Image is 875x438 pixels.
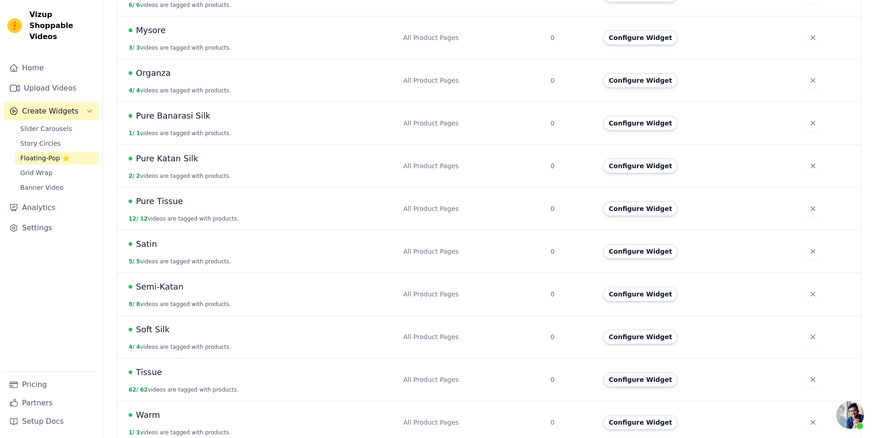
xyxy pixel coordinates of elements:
span: 3 / [129,45,135,51]
a: Setup Docs [4,412,99,431]
span: 12 [140,216,148,222]
button: Configure Widget [603,73,677,88]
span: Slider Carousels [20,124,72,133]
td: 0 [545,315,598,358]
span: Soft Silk [136,323,169,336]
div: All Product Pages [403,119,539,128]
button: 8/ 8videos are tagged with products. [129,301,231,308]
span: 1 / [129,130,135,137]
span: 4 [136,344,140,350]
button: 1/ 1videos are tagged with products. [129,130,231,137]
span: Vizup Shoppable Videos [29,9,95,42]
a: Home [4,59,99,77]
span: Semi-Katan [136,280,184,293]
a: Floating-Pop ⭐ [15,152,99,165]
span: Pure Katan Silk [136,152,198,165]
span: Live Published [129,328,132,331]
div: All Product Pages [403,247,539,256]
img: Vizup [7,18,22,33]
button: 12/ 12videos are tagged with products. [129,215,238,222]
a: Upload Videos [4,79,99,97]
button: Delete widget [805,115,821,131]
span: Live Published [129,71,132,75]
div: All Product Pages [403,290,539,299]
td: 0 [545,102,598,144]
td: 0 [545,144,598,187]
span: Story Circles [20,139,61,148]
span: 8 [136,301,140,307]
span: Live Published [129,285,132,289]
span: 2 [136,173,140,179]
button: Configure Widget [603,30,677,45]
div: All Product Pages [403,375,539,384]
span: Tissue [136,366,162,379]
button: Configure Widget [603,372,677,387]
span: Organza [136,67,171,80]
span: 5 / [129,258,135,265]
span: 2 / [129,173,135,179]
button: Configure Widget [603,330,677,344]
button: 5/ 5videos are tagged with products. [129,258,231,265]
button: 4/ 4videos are tagged with products. [129,87,231,94]
span: 8 / [129,301,135,307]
td: 0 [545,16,598,59]
span: Pure Tissue [136,195,183,208]
td: 0 [545,187,598,230]
span: 5 [136,258,140,265]
button: 2/ 2videos are tagged with products. [129,172,231,180]
button: Delete widget [805,243,821,260]
span: 12 / [129,216,138,222]
div: All Product Pages [403,332,539,341]
td: 0 [545,273,598,315]
span: Mysore [136,24,166,37]
button: Create Widgets [4,102,99,120]
span: Live Published [129,413,132,417]
button: Delete widget [805,286,821,302]
span: Live Published [129,28,132,32]
button: Configure Widget [603,159,677,173]
button: Configure Widget [603,201,677,216]
button: Delete widget [805,329,821,345]
span: 4 / [129,344,135,350]
a: Open chat [836,401,864,429]
span: Grid Wrap [20,168,52,177]
span: Live Published [129,199,132,203]
span: 1 [136,130,140,137]
td: 0 [545,230,598,273]
span: 3 [136,45,140,51]
div: All Product Pages [403,33,539,42]
a: Story Circles [15,137,99,150]
span: 62 [140,387,148,393]
span: 1 / [129,429,135,436]
span: 4 / [129,87,135,94]
button: 62/ 62videos are tagged with products. [129,386,238,393]
a: Analytics [4,199,99,217]
button: 1/ 1videos are tagged with products. [129,429,231,436]
button: Delete widget [805,414,821,431]
button: Delete widget [805,72,821,89]
div: All Product Pages [403,76,539,85]
button: 6/ 6videos are tagged with products. [129,1,231,9]
span: Satin [136,238,157,250]
span: Banner Video [20,183,63,192]
span: Live Published [129,370,132,374]
a: Pricing [4,375,99,394]
a: Partners [4,394,99,412]
span: Floating-Pop ⭐ [20,154,70,163]
span: 1 [136,429,140,436]
span: Pure Banarasi Silk [136,109,210,122]
button: Delete widget [805,200,821,217]
span: 6 [136,2,140,8]
button: 3/ 3videos are tagged with products. [129,44,231,51]
button: Configure Widget [603,244,677,259]
td: 0 [545,358,598,401]
span: 6 / [129,2,135,8]
a: Banner Video [15,181,99,194]
button: Configure Widget [603,415,677,430]
span: 4 [136,87,140,94]
span: Live Published [129,157,132,160]
span: Live Published [129,242,132,246]
a: Grid Wrap [15,166,99,179]
td: 0 [545,59,598,102]
span: Warm [136,409,160,421]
